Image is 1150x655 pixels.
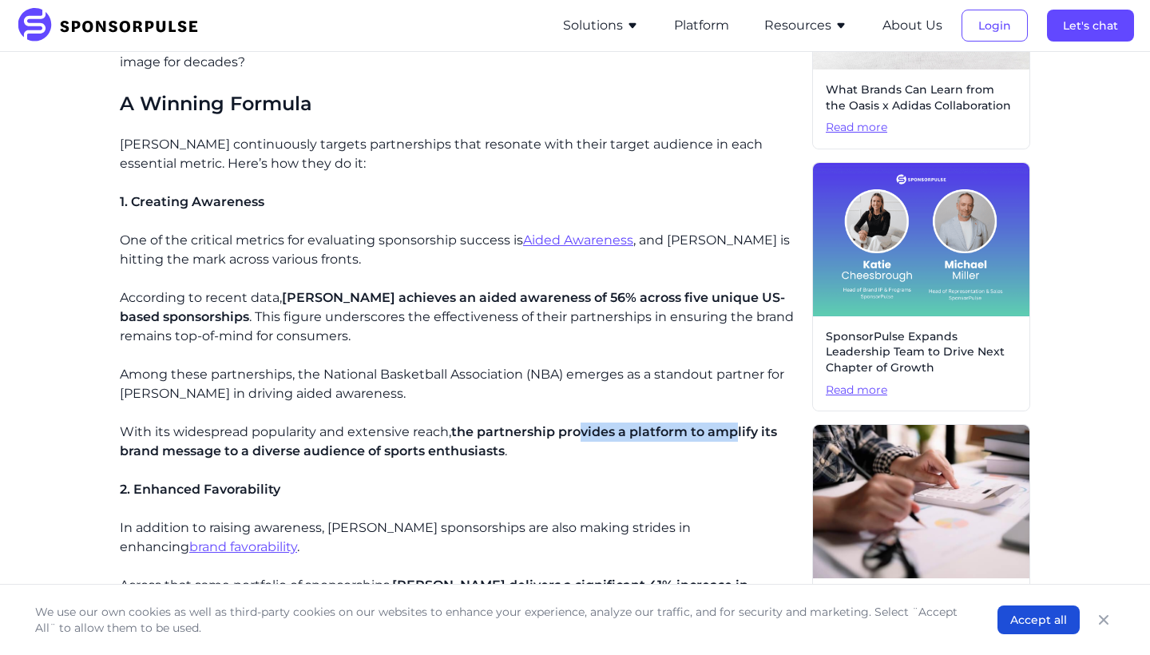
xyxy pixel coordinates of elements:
[120,288,799,346] p: According to recent data, . This figure underscores the effectiveness of their partnerships in en...
[120,231,799,269] p: One of the critical metrics for evaluating sponsorship success is , and [PERSON_NAME] is hitting ...
[812,162,1030,411] a: SponsorPulse Expands Leadership Team to Drive Next Chapter of GrowthRead more
[120,135,799,173] p: [PERSON_NAME] continuously targets partnerships that resonate with their target audience in each ...
[563,16,639,35] button: Solutions
[813,425,1029,578] img: Getty Images courtesy of Unsplash
[35,604,966,636] p: We use our own cookies as well as third-party cookies on our websites to enhance your experience,...
[120,576,799,633] p: Across that same portfolio of sponsorships, , indicating a positive impact on brand perception am...
[826,82,1017,113] span: What Brands Can Learn from the Oasis x Adidas Collaboration
[120,423,799,461] p: With its widespread popularity and extensive reach, .
[1047,10,1134,42] button: Let's chat
[120,91,799,116] h3: A Winning Formula
[826,383,1017,399] span: Read more
[120,290,785,324] span: [PERSON_NAME] achieves an aided awareness of 56% across five unique US-based sponsorships
[826,120,1017,136] span: Read more
[882,16,942,35] button: About Us
[674,18,729,33] a: Platform
[962,18,1028,33] a: Login
[1047,18,1134,33] a: Let's chat
[120,482,280,497] span: 2. Enhanced Favorability
[16,8,210,43] img: SponsorPulse
[120,518,799,557] p: In addition to raising awareness, [PERSON_NAME] sponsorships are also making strides in enhancing .
[882,18,942,33] a: About Us
[120,578,748,612] span: [PERSON_NAME] delivers a significant 41% increase in Favorability
[1070,578,1150,655] iframe: Chat Widget
[189,539,297,554] a: brand favorability
[997,605,1080,634] button: Accept all
[826,329,1017,376] span: SponsorPulse Expands Leadership Team to Drive Next Chapter of Growth
[764,16,847,35] button: Resources
[962,10,1028,42] button: Login
[120,365,799,403] p: Among these partnerships, the National Basketball Association (NBA) emerges as a standout partner...
[523,232,633,248] a: Aided Awareness
[120,194,264,209] span: 1. Creating Awareness
[674,16,729,35] button: Platform
[813,163,1029,316] img: Katie Cheesbrough and Michael Miller Join SponsorPulse to Accelerate Strategic Services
